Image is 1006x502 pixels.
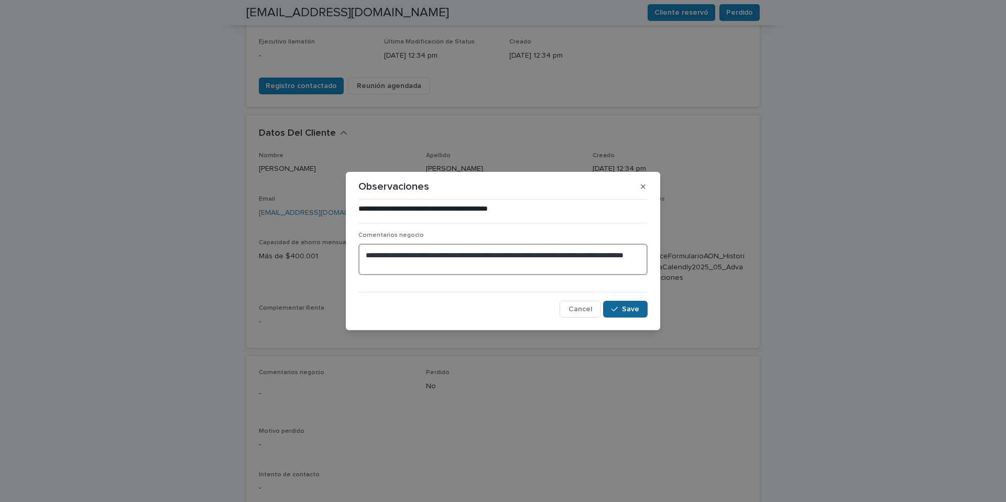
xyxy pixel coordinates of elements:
[603,301,648,318] button: Save
[358,232,424,238] span: Comentarios negocio
[358,180,429,193] p: Observaciones
[560,301,601,318] button: Cancel
[622,305,639,313] span: Save
[568,305,592,313] span: Cancel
